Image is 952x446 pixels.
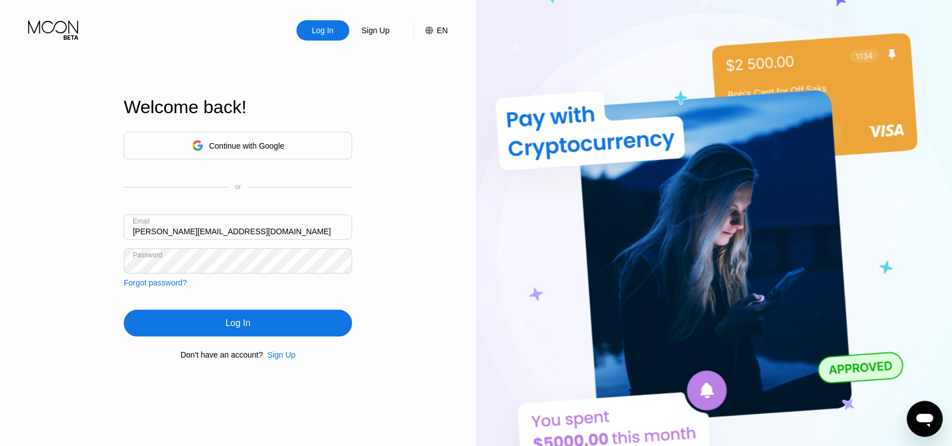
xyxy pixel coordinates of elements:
[124,97,352,118] div: Welcome back!
[124,310,352,337] div: Log In
[907,401,943,437] iframe: Bouton de lancement de la fenêtre de messagerie
[414,20,448,41] div: EN
[349,20,402,41] div: Sign Up
[124,278,187,287] div: Forgot password?
[263,350,295,359] div: Sign Up
[133,251,163,259] div: Password
[235,183,241,191] div: or
[297,20,349,41] div: Log In
[267,350,295,359] div: Sign Up
[311,25,335,36] div: Log In
[437,26,448,35] div: EN
[181,350,263,359] div: Don't have an account?
[133,217,150,225] div: Email
[209,141,285,150] div: Continue with Google
[124,132,352,159] div: Continue with Google
[226,318,250,329] div: Log In
[361,25,391,36] div: Sign Up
